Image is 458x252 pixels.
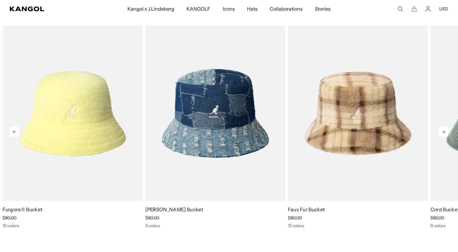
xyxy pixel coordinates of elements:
a: Account [425,6,431,11]
a: Faux Fur Bucket [288,206,325,212]
summary: Search here [397,6,403,11]
div: 10 colors [2,223,143,228]
span: $80.00 [2,215,16,220]
div: 4 of 10 [143,25,285,228]
img: Furgora® Bucket [2,25,143,201]
img: Denim Mashup Bucket [145,25,285,201]
a: Kangol [10,6,84,11]
div: 5 of 10 [285,25,428,228]
a: [PERSON_NAME] Bucket [145,206,203,212]
button: USD [439,6,448,11]
button: Cart [411,6,417,11]
div: 3 colors [145,223,285,228]
img: Faux Fur Bucket [288,25,428,201]
span: $80.00 [288,215,301,220]
span: $65.00 [430,215,444,220]
a: Furgora® Bucket [2,206,42,212]
div: 12 colors [288,223,428,228]
span: $60.00 [145,215,159,220]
